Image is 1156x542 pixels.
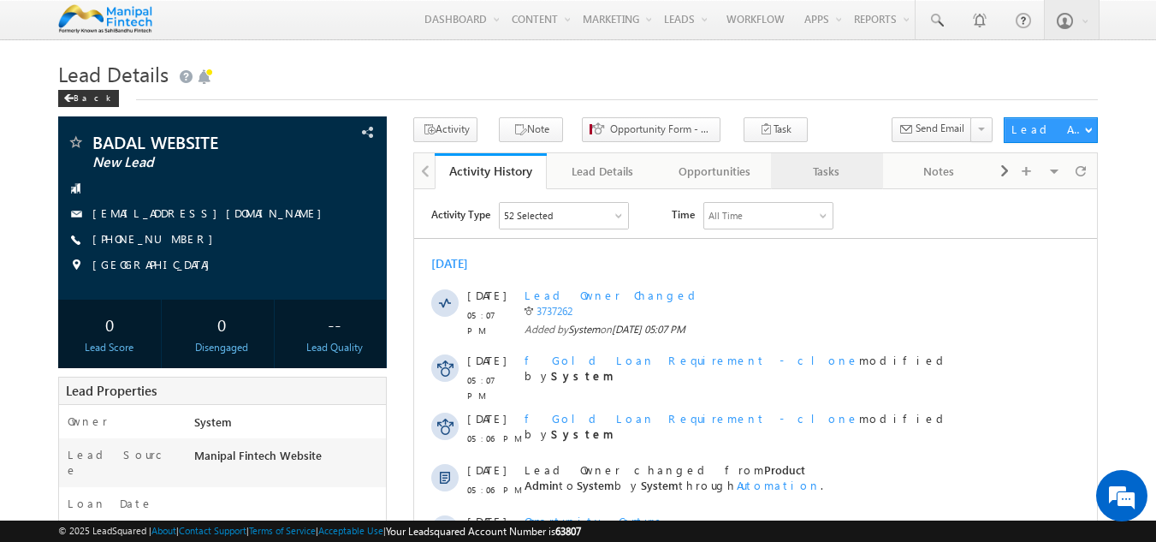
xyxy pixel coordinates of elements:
span: f Gold Loan Requirement - clone [110,222,445,236]
span: [DATE] [53,325,92,340]
span: Product Admin [154,360,222,372]
span: [DATE] 05:06 PM [234,408,308,421]
button: Note [499,117,563,142]
span: [DATE] [53,273,92,289]
span: Opportunity Capture [110,325,251,339]
div: 52 Selected [90,19,139,34]
a: Activity History [435,153,547,189]
span: [DATE] 05:07 PM [198,134,271,146]
span: Added by on [110,133,610,148]
span: 3737262 [110,390,181,404]
span: Opportunity Form - Stage & Status [610,122,713,137]
a: 3737262 [122,342,158,354]
label: Loan Date [68,496,153,511]
a: Opportunities [659,153,771,189]
div: Opportunities [673,161,756,182]
span: Lead Owner Changed [110,98,288,113]
span: Opportunity capture api overwrite [194,390,447,404]
a: About [151,525,176,536]
div: All Time [294,19,329,34]
span: [DATE] [53,222,92,237]
button: Send Email [892,117,972,142]
strong: System [137,237,199,252]
span: Added by on [110,408,610,423]
div: Tasks [785,161,868,182]
span: © 2025 LeadSquared | | | | | [58,523,581,539]
div: Disengaged [175,340,270,355]
label: Owner [68,414,108,429]
span: modified by [110,222,610,253]
span: 05:06 PM [53,344,104,360]
div: 0 [175,308,270,340]
div: Manipal Fintech Website [190,447,387,471]
a: 3737262 [122,116,158,128]
div: Activity History [448,163,534,179]
button: Task [744,117,808,142]
a: Tasks [771,153,883,189]
div: Sales Activity,f Gold Loan Requirement - clone,venkat Gold Loan Requirement-12001,Email Bounced,E... [86,14,214,39]
span: System [227,289,264,303]
span: Product Admin [110,273,391,303]
span: [GEOGRAPHIC_DATA] [92,257,218,274]
span: 05:06 PM [53,293,104,308]
span: BADAL WEBSITE [92,134,295,151]
a: [EMAIL_ADDRESS][DOMAIN_NAME] [92,205,330,220]
span: Lead Owner changed from to by through . [110,273,409,303]
span: 05:07 PM [53,183,104,214]
a: Terms of Service [249,525,316,536]
div: [DATE] [17,67,73,82]
a: Back [58,89,127,104]
span: Send Email [916,121,964,136]
button: Activity [413,117,477,142]
div: Lead Score [62,340,157,355]
span: Time [258,13,281,39]
div: System [190,414,387,438]
button: Lead Actions [1004,117,1098,143]
span: [DATE] [53,164,92,179]
div: Lead Actions [1011,122,1084,137]
span: Product Admin [154,408,222,421]
button: Opportunity Form - Stage & Status [582,117,720,142]
a: Acceptable Use [318,525,383,536]
span: 05:06 PM [53,241,104,257]
strong: System [137,179,199,194]
span: modified by [110,164,610,194]
span: [DATE] 05:06 PM [234,360,308,372]
span: [DATE] [53,98,92,114]
span: [PHONE_NUMBER] [92,231,222,248]
span: System [154,134,186,146]
span: Activity Type [17,13,76,39]
span: 63807 [555,525,581,538]
div: Back [58,90,119,107]
span: New Lead [92,154,295,171]
label: Lead Source [68,447,178,478]
span: 05:07 PM [53,118,104,149]
span: System [163,289,200,303]
a: Contact Support [179,525,246,536]
div: Lead Details [560,161,643,182]
div: -- [287,308,382,340]
img: Custom Logo [58,4,153,34]
span: Lead Properties [66,382,157,399]
span: Your Leadsquared Account Number is [386,525,581,538]
span: 05:06 PM [53,409,104,425]
div: Notes [897,161,980,182]
a: Notes [883,153,995,189]
span: Lead Details [58,60,169,87]
div: Lead Quality [287,340,382,355]
span: Automation [323,289,406,303]
span: [DATE] [53,390,92,405]
div: 0 [62,308,157,340]
span: f Gold Loan Requirement - clone [110,164,445,178]
span: Added by on [110,359,610,374]
a: Lead Details [547,153,659,189]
